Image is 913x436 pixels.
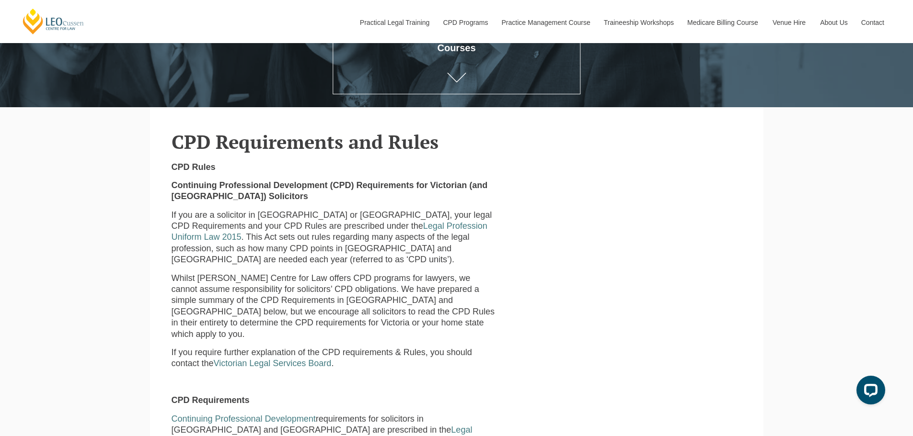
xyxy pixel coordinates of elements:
[172,180,488,201] strong: Continuing Professional Development (CPD) Requirements for Victorian (and [GEOGRAPHIC_DATA]) Soli...
[765,2,813,43] a: Venue Hire
[172,273,498,340] p: Whilst [PERSON_NAME] Centre for Law offers CPD programs for lawyers, we cannot assume responsibil...
[680,2,765,43] a: Medicare Billing Course
[813,2,854,43] a: About Us
[849,372,889,412] iframe: LiveChat chat widget
[172,162,216,172] strong: CPD Rules
[172,395,250,405] strong: CPD Requirements
[214,358,332,368] a: Victorian Legal Services Board
[353,2,436,43] a: Practical Legal Training
[854,2,891,43] a: Contact
[172,414,316,424] a: Continuing Professional Development
[436,2,494,43] a: CPD Programs
[597,2,680,43] a: Traineeship Workshops
[22,8,85,35] a: [PERSON_NAME] Centre for Law
[172,347,498,369] p: If you require further explanation of the CPD requirements & Rules, you should contact the .
[172,131,742,152] h2: CPD Requirements and Rules
[172,210,498,266] p: If you are a solicitor in [GEOGRAPHIC_DATA] or [GEOGRAPHIC_DATA], your legal CPD Requirements and...
[495,2,597,43] a: Practice Management Course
